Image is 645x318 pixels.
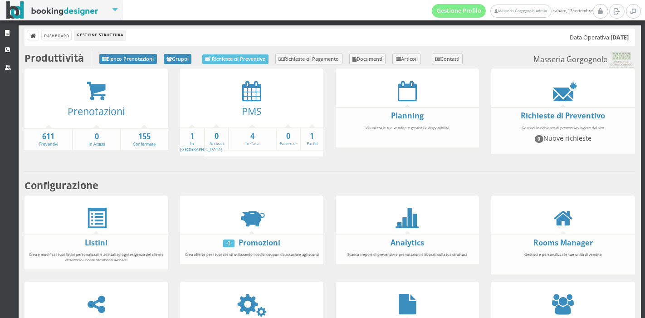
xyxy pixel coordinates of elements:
[570,34,629,41] h5: Data Operativa:
[336,121,479,145] div: Visualizza le tue vendite e gestisci la disponibilità
[432,4,593,18] span: sabato, 13 settembre
[521,111,605,121] a: Richieste di Preventivo
[392,54,421,64] a: Articoli
[533,52,635,68] small: Masseria Gorgognolo
[239,238,280,248] a: Promozioni
[205,131,228,142] strong: 0
[277,131,300,142] strong: 0
[121,132,168,147] a: 155Confermate
[73,132,120,142] strong: 0
[336,248,479,261] div: Scarica i report di preventivi e prenotazioni elaborati sulla tua struttura
[533,238,593,248] a: Rooms Manager
[432,54,463,64] a: Contatti
[391,111,424,121] a: Planning
[24,132,72,147] a: 611Preventivi
[202,54,269,64] a: Richieste di Preventivo
[6,1,98,19] img: BookingDesigner.com
[229,131,276,142] strong: 4
[99,54,157,64] a: Elenco Prenotazioni
[42,30,71,40] a: Dashboard
[68,105,125,118] a: Prenotazioni
[277,131,300,147] a: 0Partenze
[349,54,386,64] a: Documenti
[495,134,630,142] h4: Nuove richieste
[611,34,629,41] b: [DATE]
[180,131,222,152] a: 1In [GEOGRAPHIC_DATA]
[535,135,544,142] span: 0
[491,121,635,151] div: Gestisci le richieste di preventivo inviate dal sito
[74,30,125,40] li: Gestione Struttura
[608,52,635,68] img: 0603869b585f11eeb13b0a069e529790.png
[164,54,192,64] a: Gruppi
[73,132,120,147] a: 0In Attesa
[229,131,276,147] a: 4In Casa
[301,131,324,142] strong: 1
[24,179,98,192] b: Configurazione
[491,248,635,272] div: Gestisci e personalizza le tue unità di vendita
[24,51,84,64] b: Produttività
[85,238,107,248] a: Listini
[24,132,72,142] strong: 611
[24,248,168,266] div: Crea e modifica i tuoi listini personalizzati e adattali ad ogni esigenza del cliente attraverso ...
[205,131,228,147] a: 0Arrivati
[432,4,486,18] a: Gestione Profilo
[301,131,324,147] a: 1Partiti
[121,132,168,142] strong: 155
[391,238,424,248] a: Analytics
[490,5,551,18] a: Masseria Gorgognolo Admin
[275,54,342,64] a: Richieste di Pagamento
[180,248,323,261] div: Crea offerte per i tuoi clienti utilizzando i codici coupon da associare agli sconti
[180,131,204,142] strong: 1
[223,240,235,247] div: 0
[242,104,262,117] a: PMS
